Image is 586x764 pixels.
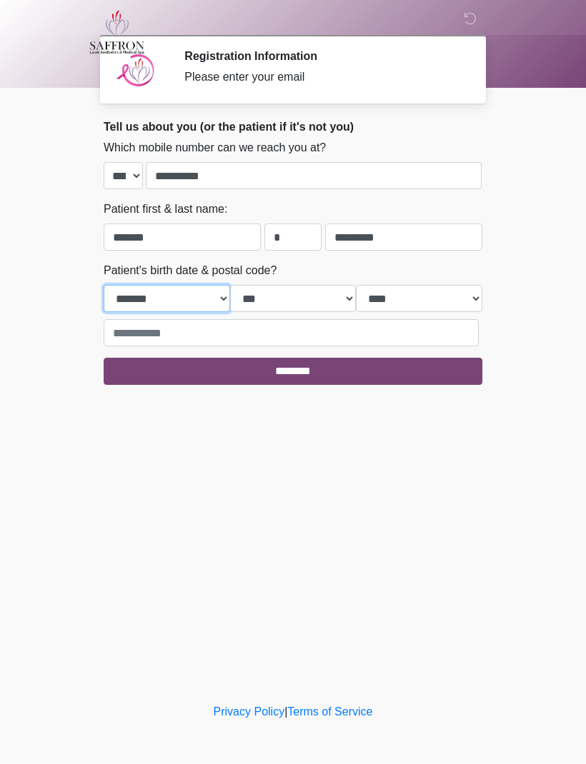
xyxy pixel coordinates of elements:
label: Patient first & last name: [104,201,227,218]
h2: Tell us about you (or the patient if it's not you) [104,121,482,134]
a: Terms of Service [287,706,372,718]
a: | [284,706,287,718]
div: Please enter your email [184,69,461,86]
a: Privacy Policy [214,706,285,718]
img: Saffron Laser Aesthetics and Medical Spa Logo [89,11,145,55]
label: Which mobile number can we reach you at? [104,140,326,157]
label: Patient's birth date & postal code? [104,263,277,280]
img: Agent Avatar [114,50,157,93]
